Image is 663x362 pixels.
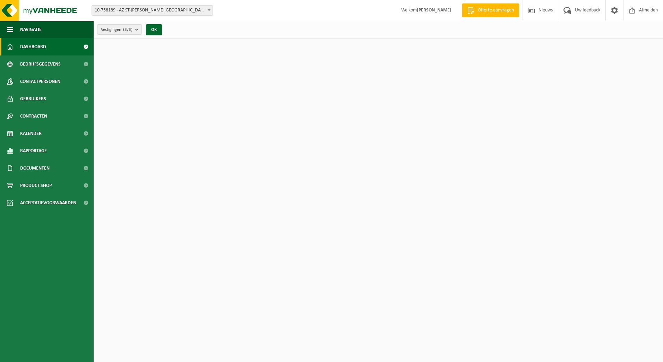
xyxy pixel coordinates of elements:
[20,21,42,38] span: Navigatie
[123,27,132,32] count: (3/3)
[462,3,519,17] a: Offerte aanvragen
[92,5,213,16] span: 10-758189 - AZ ST-LUCAS BRUGGE - ASSEBROEK
[97,24,142,35] button: Vestigingen(3/3)
[20,73,60,90] span: Contactpersonen
[20,55,61,73] span: Bedrijfsgegevens
[476,7,516,14] span: Offerte aanvragen
[20,107,47,125] span: Contracten
[146,24,162,35] button: OK
[417,8,451,13] strong: [PERSON_NAME]
[20,177,52,194] span: Product Shop
[92,6,213,15] span: 10-758189 - AZ ST-LUCAS BRUGGE - ASSEBROEK
[20,194,76,212] span: Acceptatievoorwaarden
[20,142,47,160] span: Rapportage
[20,160,50,177] span: Documenten
[101,25,132,35] span: Vestigingen
[20,125,42,142] span: Kalender
[20,90,46,107] span: Gebruikers
[20,38,46,55] span: Dashboard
